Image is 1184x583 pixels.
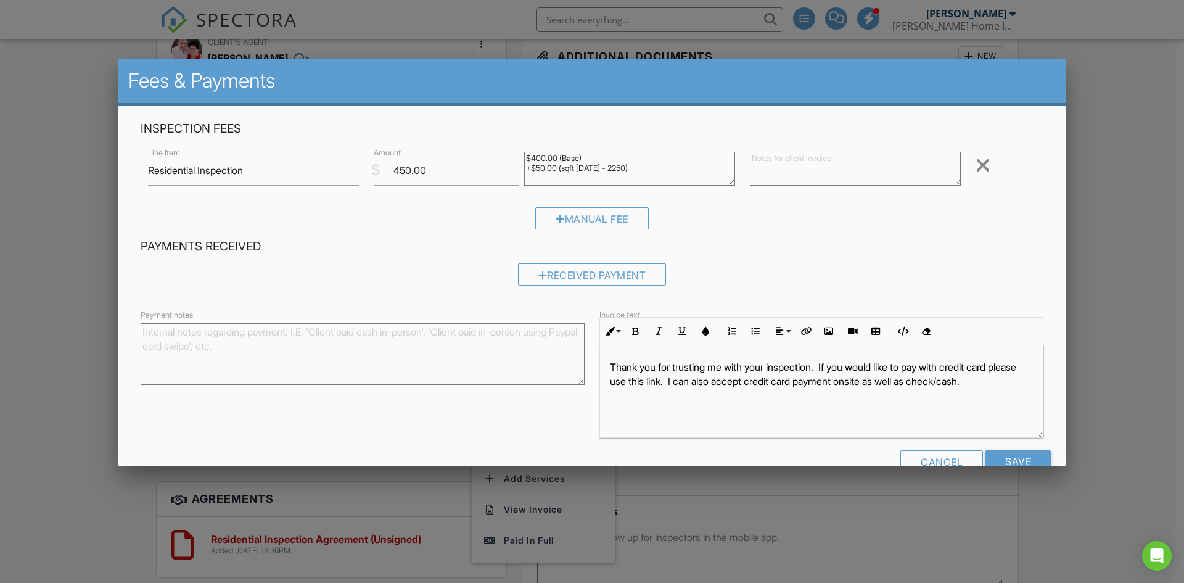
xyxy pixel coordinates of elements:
a: Manual Fee [535,216,649,228]
button: Insert Image (Ctrl+P) [817,320,841,343]
button: Colors [694,320,717,343]
p: Thank you for trusting me with your inspection. If you would like to pay with credit card please ... [610,360,1033,388]
button: Italic (Ctrl+I) [647,320,670,343]
button: Insert Video [841,320,864,343]
div: Cancel [900,450,983,473]
label: Amount [374,147,401,159]
button: Ordered List [720,320,744,343]
h4: Payments Received [141,239,1043,255]
a: Received Payment [518,272,667,284]
button: Underline (Ctrl+U) [670,320,694,343]
button: Inline Style [600,320,623,343]
h2: Fees & Payments [128,68,1056,93]
button: Unordered List [744,320,767,343]
div: Open Intercom Messenger [1142,541,1172,571]
label: Payment notes [141,310,193,321]
input: Save [985,450,1051,473]
label: Invoice text [599,310,640,321]
label: Line Item [148,147,180,159]
div: Received Payment [518,263,667,286]
button: Insert Table [864,320,887,343]
button: Bold (Ctrl+B) [623,320,647,343]
button: Align [770,320,794,343]
button: Code View [890,320,914,343]
button: Insert Link (Ctrl+K) [794,320,817,343]
h4: Inspection Fees [141,121,1043,137]
div: Manual Fee [535,207,649,229]
div: $ [371,160,380,181]
button: Clear Formatting [914,320,937,343]
textarea: $400.00 (Base) +$50.00 (sqft [DATE] - 2250) [524,152,735,186]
